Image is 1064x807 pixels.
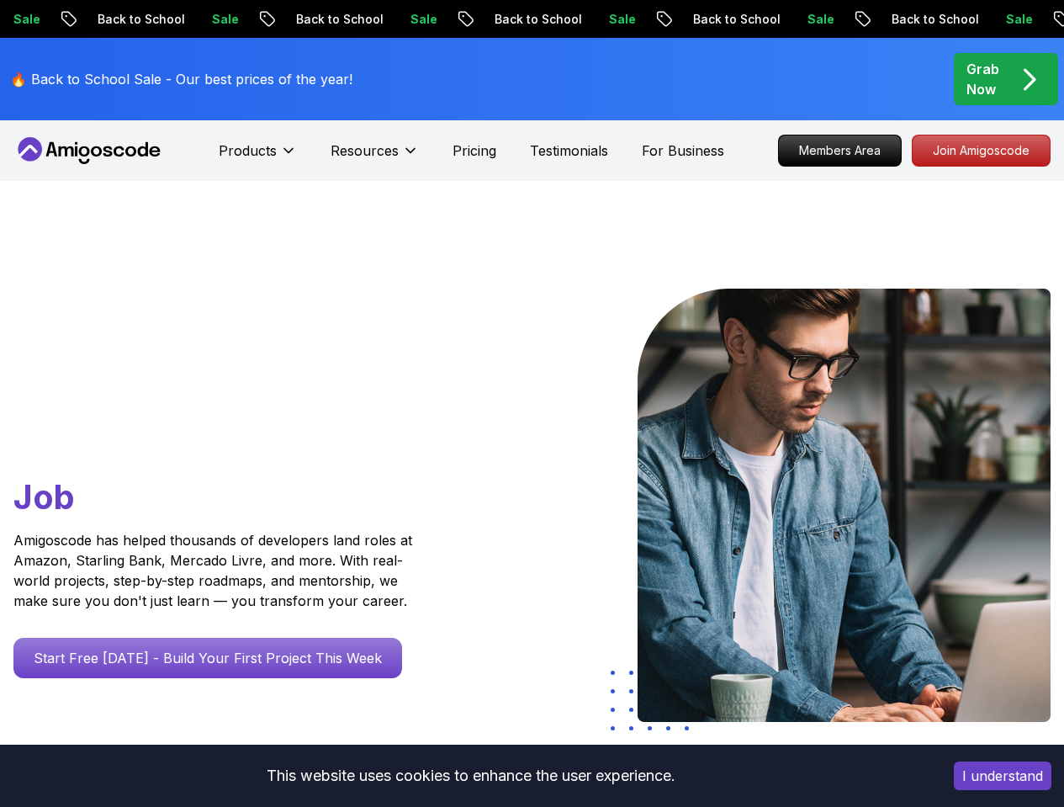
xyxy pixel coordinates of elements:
a: Pricing [453,141,496,161]
a: Start Free [DATE] - Build Your First Project This Week [13,638,402,678]
h1: Go From Learning to Hired: Master Java, Spring Boot & Cloud Skills That Get You the [13,289,430,520]
p: 🔥 Back to School Sale - Our best prices of the year! [10,69,352,89]
p: Back to School [443,11,558,28]
button: Resources [331,141,419,174]
p: Join Amigoscode [913,135,1050,166]
p: Grab Now [966,59,999,99]
p: Resources [331,141,399,161]
p: Back to School [840,11,955,28]
p: Back to School [245,11,359,28]
a: Testimonials [530,141,608,161]
div: This website uses cookies to enhance the user experience. [13,757,929,794]
p: Members Area [779,135,901,166]
button: Products [219,141,297,174]
span: Job [13,476,75,518]
p: Sale [955,11,1008,28]
p: Back to School [642,11,756,28]
img: hero [638,289,1051,722]
p: Sale [756,11,810,28]
p: Sale [558,11,611,28]
a: For Business [642,141,724,161]
p: Back to School [46,11,161,28]
p: Sale [359,11,413,28]
p: Sale [161,11,214,28]
p: Amigoscode has helped thousands of developers land roles at Amazon, Starling Bank, Mercado Livre,... [13,530,417,611]
p: Products [219,141,277,161]
a: Join Amigoscode [912,135,1051,167]
a: Members Area [778,135,902,167]
button: Accept cookies [954,762,1051,790]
